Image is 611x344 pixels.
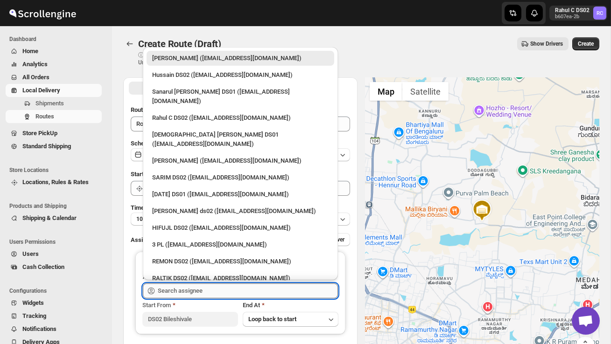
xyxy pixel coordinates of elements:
[152,54,329,63] div: [PERSON_NAME] ([EMAIL_ADDRESS][DOMAIN_NAME])
[143,235,338,252] li: 3 PL (hello@home-run.co)
[158,283,338,298] input: Search assignee
[6,58,102,71] button: Analytics
[402,82,449,101] button: Show satellite imagery
[530,40,563,48] span: Show Drivers
[143,219,338,235] li: HIFUJL DS02 (cepali9173@intady.com)
[6,296,102,310] button: Widgets
[549,6,607,21] button: User menu
[555,14,590,20] p: b607ea-2b
[7,1,77,25] img: ScrollEngine
[555,7,590,14] p: Rahul C DS02
[143,51,338,66] li: Rahul Chopra (pukhraj@home-run.co)
[131,148,350,161] button: [DATE]|Today
[9,238,105,246] span: Users Permissions
[593,7,606,20] span: Rahul C DS02
[370,82,402,101] button: Show street map
[143,125,338,151] li: Islam Laskar DS01 (vixib74172@ikowat.com)
[22,299,44,306] span: Widgets
[6,323,102,336] button: Notifications
[123,37,136,50] button: Routes
[131,117,350,131] input: Eg: Bengaluru Route
[143,185,338,202] li: Raja DS01 (gasecig398@owlny.com)
[131,106,163,113] span: Route Name
[35,113,54,120] span: Routes
[152,156,329,165] div: [PERSON_NAME] ([EMAIL_ADDRESS][DOMAIN_NAME])
[22,214,77,221] span: Shipping & Calendar
[6,110,102,123] button: Routes
[143,252,338,269] li: REMON DS02 (kesame7468@btcours.com)
[9,202,105,210] span: Products and Shipping
[131,213,350,226] button: 10 minutes
[6,97,102,110] button: Shipments
[138,51,285,66] p: ⓘ Shipments can also be added from Shipments menu Unrouted tab
[152,257,329,266] div: REMON DS02 ([EMAIL_ADDRESS][DOMAIN_NAME])
[572,37,599,50] button: Create
[22,48,38,55] span: Home
[6,45,102,58] button: Home
[152,240,329,249] div: 3 PL ([EMAIL_ADDRESS][DOMAIN_NAME])
[152,274,329,283] div: RALTIK DS02 ([EMAIL_ADDRESS][DOMAIN_NAME])
[131,204,169,211] span: Time Per Stop
[243,301,338,310] div: End At
[6,310,102,323] button: Tracking
[597,10,603,16] text: RC
[131,140,168,147] span: Scheduled for
[22,74,49,81] span: All Orders
[143,151,338,168] li: Vikas Rathod (lolegiy458@nalwan.com)
[22,130,57,137] span: Store PickUp
[152,173,329,182] div: SARIM DS02 ([EMAIL_ADDRESS][DOMAIN_NAME])
[136,215,164,223] span: 10 minutes
[152,70,329,80] div: Hussain DS02 ([EMAIL_ADDRESS][DOMAIN_NAME])
[9,166,105,174] span: Store Locations
[22,250,39,257] span: Users
[22,312,46,319] span: Tracking
[22,325,56,332] span: Notifications
[152,223,329,233] div: HIFUJL DS02 ([EMAIL_ADDRESS][DOMAIN_NAME])
[572,307,600,335] div: Open chat
[6,176,102,189] button: Locations, Rules & Rates
[143,202,338,219] li: Rashidul ds02 (vaseno4694@minduls.com)
[22,61,48,68] span: Analytics
[152,130,329,149] div: [DEMOGRAPHIC_DATA] [PERSON_NAME] DS01 ([EMAIL_ADDRESS][DOMAIN_NAME])
[152,87,329,106] div: Sanarul [PERSON_NAME] DS01 ([EMAIL_ADDRESS][DOMAIN_NAME])
[9,35,105,43] span: Dashboard
[143,269,338,286] li: RALTIK DS02 (cecih54531@btcours.com)
[6,212,102,225] button: Shipping & Calendar
[138,38,221,49] span: Create Route (Draft)
[152,190,329,199] div: [DATE] DS01 ([EMAIL_ADDRESS][DOMAIN_NAME])
[143,66,338,83] li: Hussain DS02 (jarav60351@abatido.com)
[248,316,296,323] span: Loop back to start
[142,302,171,309] span: Start From
[143,168,338,185] li: SARIM DS02 (xititor414@owlny.com)
[243,312,338,327] button: Loop back to start
[578,40,594,48] span: Create
[35,100,64,107] span: Shipments
[22,179,89,186] span: Locations, Rules & Rates
[131,171,204,178] span: Start Location (Warehouse)
[143,83,338,109] li: Sanarul Haque DS01 (fefifag638@adosnan.com)
[6,261,102,274] button: Cash Collection
[22,87,60,94] span: Local Delivery
[152,113,329,123] div: Rahul C DS02 ([EMAIL_ADDRESS][DOMAIN_NAME])
[6,248,102,261] button: Users
[129,82,239,95] button: All Route Options
[131,236,156,243] span: Assign to
[22,143,71,150] span: Standard Shipping
[22,263,64,270] span: Cash Collection
[517,37,569,50] button: Show Drivers
[6,71,102,84] button: All Orders
[9,287,105,295] span: Configurations
[152,206,329,216] div: [PERSON_NAME] ds02 ([EMAIL_ADDRESS][DOMAIN_NAME])
[143,109,338,125] li: Rahul C DS02 (rahul.chopra@home-run.co)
